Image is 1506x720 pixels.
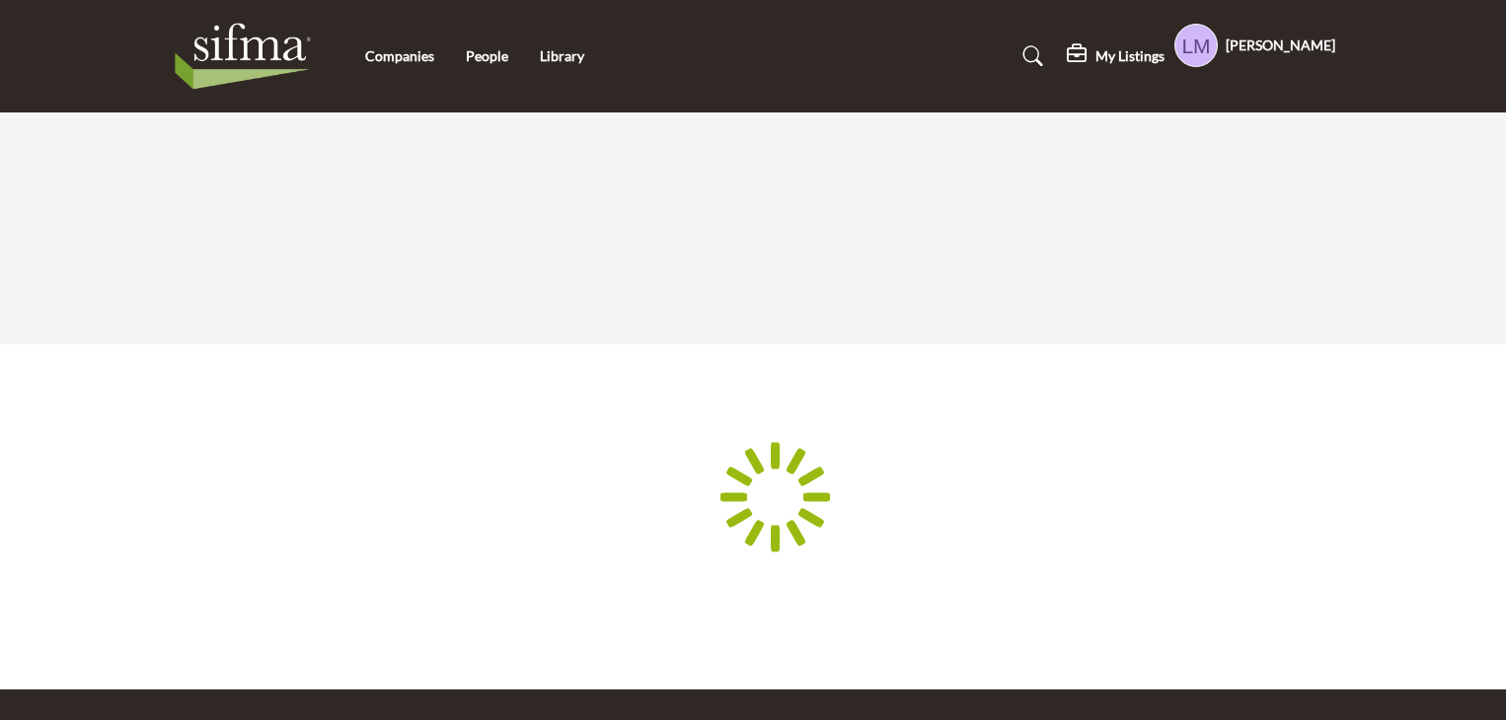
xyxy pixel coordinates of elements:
h5: My Listings [1095,47,1165,65]
a: Library [540,47,584,64]
button: Show hide supplier dropdown [1174,24,1218,67]
a: Search [1004,40,1056,72]
a: People [466,47,508,64]
a: Companies [365,47,434,64]
img: Site Logo [172,17,325,96]
div: My Listings [1067,44,1165,68]
h5: [PERSON_NAME] [1226,36,1335,55]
